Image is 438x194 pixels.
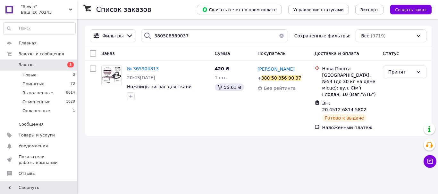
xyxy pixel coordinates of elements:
span: Доставка и оплата [315,51,359,56]
button: Экспорт [355,5,383,14]
span: 8614 [66,90,75,96]
span: Управление статусами [293,7,344,12]
span: Сохраненные фильтры: [294,33,350,39]
span: 73 [71,81,75,87]
span: Новые [22,72,37,78]
span: ЭН: 20 4512 6814 5802 [322,101,366,112]
button: Управление статусами [288,5,349,14]
span: Уведомления [19,143,48,149]
span: (9719) [371,33,386,38]
span: 1028 [66,99,75,105]
h1: Список заказов [96,6,151,13]
span: "Sewin" [21,4,69,10]
button: Очистить [275,29,288,42]
div: Нова Пошта [322,66,378,72]
input: Поиск [4,23,75,34]
span: Сообщения [19,121,44,127]
span: Статус [383,51,399,56]
span: Главная [19,40,37,46]
span: Создать заказ [395,7,426,12]
span: Все [361,33,369,39]
span: 420 ₴ [215,66,230,71]
span: Заказы и сообщения [19,51,64,57]
span: +380 50 856 90 37 [257,75,301,81]
span: 20:43[DATE] [127,75,155,80]
a: Ножницы зигзаг для ткани [127,84,192,89]
span: [PERSON_NAME] [257,66,295,72]
span: 3 [73,72,75,78]
a: Фото товару [101,66,122,86]
span: 1 [73,108,75,114]
span: Без рейтинга [264,86,296,91]
button: Скачать отчет по пром-оплате [197,5,282,14]
span: Сумма [215,51,230,56]
input: Поиск по номеру заказа, ФИО покупателя, номеру телефона, Email, номеру накладной [141,29,288,42]
a: № 365904813 [127,66,159,71]
button: Создать заказ [390,5,432,14]
div: Готово к выдаче [322,114,366,122]
span: Выполненные [22,90,53,96]
span: Отмененные [22,99,50,105]
span: Показатели работы компании [19,154,59,166]
button: Чат с покупателем [424,155,436,168]
div: Ваш ID: 70243 [21,10,77,15]
a: [PERSON_NAME] [257,66,295,72]
span: Заказ [101,51,115,56]
div: 55.61 ₴ [215,83,244,91]
span: 3 [67,62,74,67]
a: Создать заказ [383,7,432,12]
div: Принят [388,68,413,75]
span: Экспорт [360,7,378,12]
span: Оплаченные [22,108,50,114]
div: [GEOGRAPHIC_DATA], №54 (до 30 кг на одне місце): вул. Сім’ї Глодан, 10 (маг."АТБ") [322,72,378,97]
div: Наложенный платеж [322,124,378,131]
span: Принятые [22,81,45,87]
div: 380 50 856 90 37 [261,75,301,81]
span: Товары и услуги [19,132,55,138]
span: Скачать отчет по пром-оплате [202,7,277,12]
span: Отзывы [19,171,36,176]
span: Покупатель [257,51,286,56]
span: Заказы [19,62,34,68]
span: 1 шт. [215,75,227,80]
img: Фото товару [102,66,122,86]
span: Фильтры [102,33,123,39]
